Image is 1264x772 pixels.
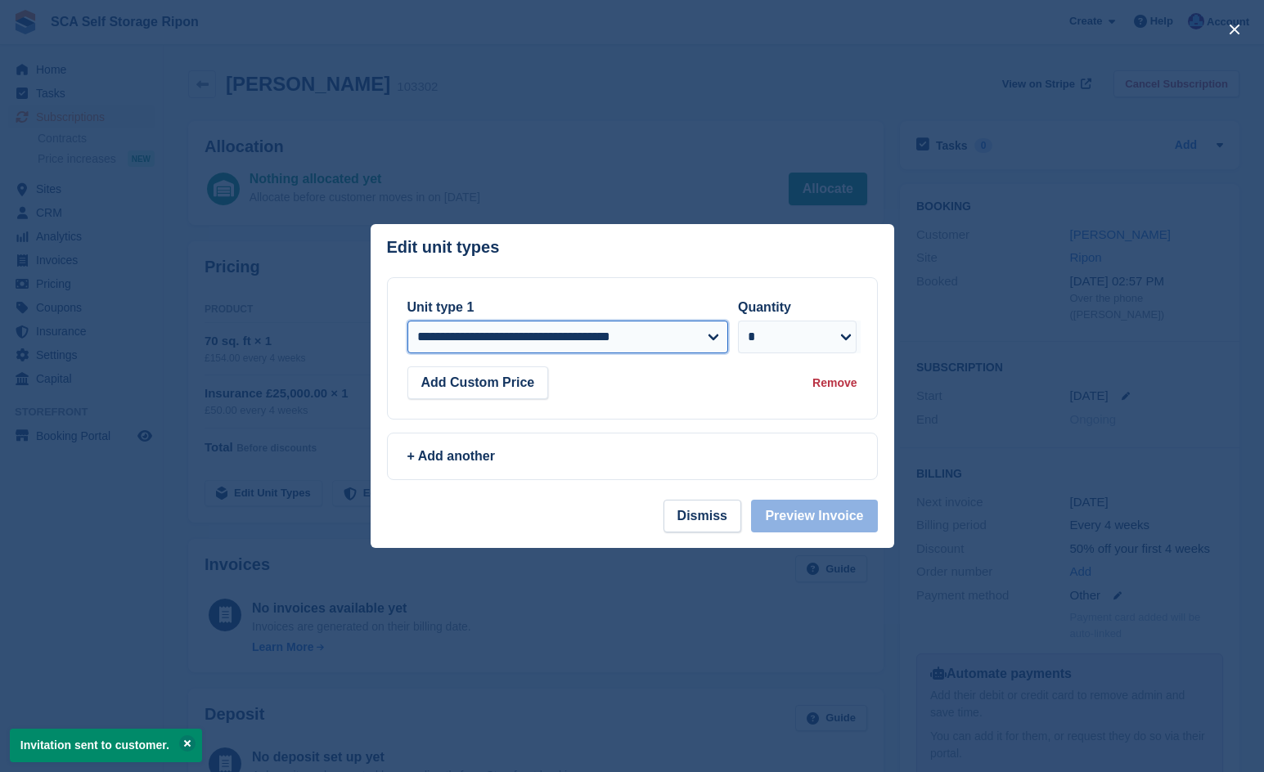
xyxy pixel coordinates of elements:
[387,238,500,257] p: Edit unit types
[812,375,857,392] div: Remove
[738,300,791,314] label: Quantity
[10,729,202,762] p: Invitation sent to customer.
[407,366,549,399] button: Add Custom Price
[663,500,741,532] button: Dismiss
[407,300,475,314] label: Unit type 1
[387,433,878,480] a: + Add another
[1221,16,1248,43] button: close
[751,500,877,532] button: Preview Invoice
[407,447,857,466] div: + Add another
